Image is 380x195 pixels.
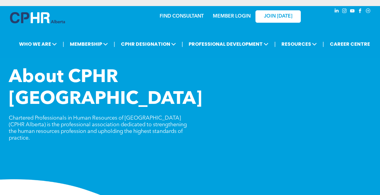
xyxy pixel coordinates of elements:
span: CPHR DESIGNATION [119,38,178,50]
a: instagram [341,8,348,16]
img: A blue and white logo for cp alberta [10,12,65,23]
li: | [182,38,183,50]
a: linkedin [333,8,340,16]
li: | [63,38,64,50]
a: MEMBER LOGIN [213,14,251,19]
span: Chartered Professionals in Human Resources of [GEOGRAPHIC_DATA] (CPHR Alberta) is the professiona... [9,115,187,141]
span: PROFESSIONAL DEVELOPMENT [187,38,270,50]
li: | [274,38,276,50]
span: RESOURCES [280,38,319,50]
span: About CPHR [GEOGRAPHIC_DATA] [9,68,202,108]
a: CAREER CENTRE [328,38,372,50]
span: JOIN [DATE] [264,14,292,19]
li: | [114,38,115,50]
a: JOIN [DATE] [255,10,301,23]
li: | [323,38,324,50]
span: WHO WE ARE [17,38,59,50]
a: Social network [365,8,372,16]
a: facebook [357,8,364,16]
a: youtube [349,8,356,16]
a: FIND CONSULTANT [160,14,204,19]
span: MEMBERSHIP [68,38,110,50]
